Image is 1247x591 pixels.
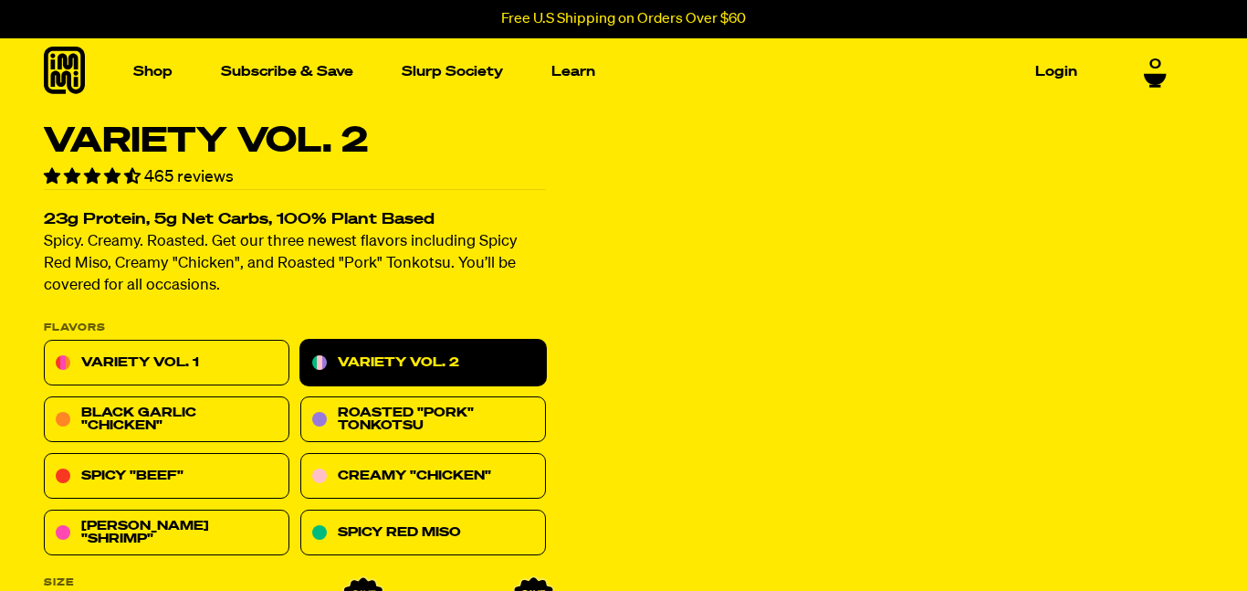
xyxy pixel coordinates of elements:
[1028,58,1085,86] a: Login
[44,213,546,228] h2: 23g Protein, 5g Net Carbs, 100% Plant Based
[126,38,1085,105] nav: Main navigation
[44,124,546,159] h1: Variety Vol. 2
[44,397,289,443] a: Black Garlic "Chicken"
[501,11,746,27] p: Free U.S Shipping on Orders Over $60
[44,578,546,588] label: Size
[544,58,603,86] a: Learn
[214,58,361,86] a: Subscribe & Save
[300,341,546,386] a: Variety Vol. 2
[44,169,144,185] span: 4.70 stars
[44,341,289,386] a: Variety Vol. 1
[300,511,546,556] a: Spicy Red Miso
[1144,54,1167,85] a: 0
[44,232,546,298] p: Spicy. Creamy. Roasted. Get our three newest flavors including Spicy Red Miso, Creamy "Chicken", ...
[144,169,234,185] span: 465 reviews
[44,454,289,500] a: Spicy "Beef"
[300,454,546,500] a: Creamy "Chicken"
[126,58,180,86] a: Shop
[44,323,546,333] p: Flavors
[394,58,510,86] a: Slurp Society
[1149,54,1161,70] span: 0
[300,397,546,443] a: Roasted "Pork" Tonkotsu
[44,511,289,556] a: [PERSON_NAME] "Shrimp"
